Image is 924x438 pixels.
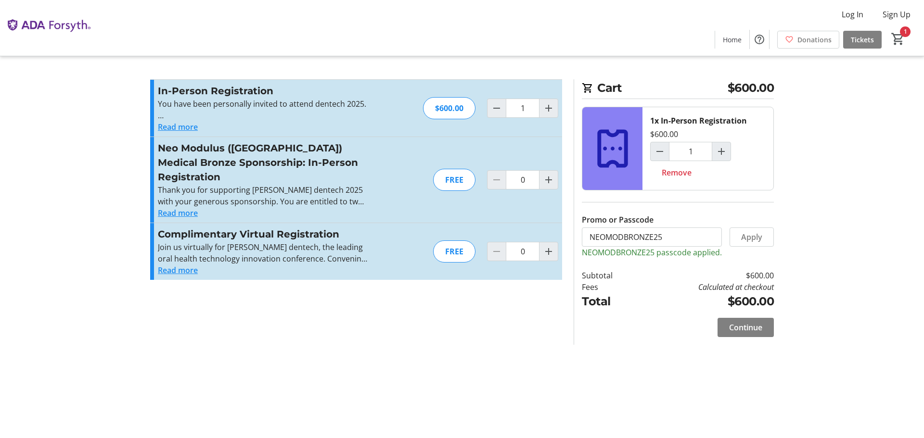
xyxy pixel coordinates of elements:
button: Remove [650,163,703,182]
span: Home [723,35,742,45]
span: Apply [741,231,762,243]
div: FREE [433,240,475,263]
button: Continue [718,318,774,337]
button: Increment by one [539,171,558,189]
span: Sign Up [883,9,911,20]
button: Increment by one [539,242,558,261]
td: Subtotal [582,270,638,281]
button: Increment by one [539,99,558,117]
span: Donations [797,35,832,45]
img: The ADA Forsyth Institute's Logo [6,4,91,52]
h3: Neo Modulus ([GEOGRAPHIC_DATA]) Medical Bronze Sponsorship: In-Person Registration [158,141,368,184]
button: Sign Up [875,7,918,22]
h3: Complimentary Virtual Registration [158,227,368,241]
a: Home [715,31,749,49]
button: Cart [889,30,907,48]
p: Thank you for supporting [PERSON_NAME] dentech 2025 with your generous sponsorship. You are entit... [158,184,368,207]
button: Read more [158,207,198,219]
span: $600.00 [728,79,774,97]
button: Help [750,30,769,49]
p: You have been personally invited to attend dentech 2025. [158,98,368,110]
button: Decrement by one [488,99,506,117]
button: Read more [158,264,198,276]
button: Apply [730,227,774,247]
input: Enter promo or passcode [582,227,722,247]
td: $600.00 [638,293,774,310]
h2: Cart [582,79,774,99]
div: 1x In-Person Registration [650,115,747,126]
div: $600.00 [423,97,475,119]
td: Total [582,293,638,310]
span: Continue [729,322,762,333]
td: $600.00 [638,270,774,281]
input: In-Person Registration Quantity [669,142,712,161]
label: Promo or Passcode [582,214,654,225]
span: Remove [662,167,692,178]
span: Tickets [851,35,874,45]
input: Neo Modulus (Suzhou) Medical Bronze Sponsorship: In-Person Registration Quantity [506,170,539,189]
div: FREE [433,169,475,191]
input: In-Person Registration Quantity [506,99,539,118]
a: Tickets [843,31,882,49]
td: Calculated at checkout [638,281,774,293]
button: Decrement by one [651,142,669,161]
h3: In-Person Registration [158,84,368,98]
p: Join us virtually for [PERSON_NAME] dentech, the leading oral health technology innovation confer... [158,241,368,264]
span: Log In [842,9,863,20]
div: $600.00 [650,128,678,140]
button: Read more [158,121,198,133]
td: Fees [582,281,638,293]
button: Increment by one [712,142,731,161]
button: Log In [834,7,871,22]
a: Donations [777,31,839,49]
input: Complimentary Virtual Registration Quantity [506,242,539,261]
p: NEOMODBRONZE25 passcode applied. [582,247,774,258]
